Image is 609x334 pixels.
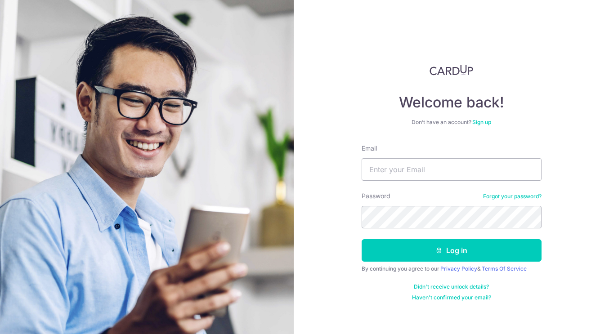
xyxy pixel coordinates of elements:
[472,119,491,125] a: Sign up
[483,193,542,200] a: Forgot your password?
[362,239,542,262] button: Log in
[440,265,477,272] a: Privacy Policy
[430,65,474,76] img: CardUp Logo
[362,144,377,153] label: Email
[362,265,542,272] div: By continuing you agree to our &
[482,265,527,272] a: Terms Of Service
[412,294,491,301] a: Haven't confirmed your email?
[362,158,542,181] input: Enter your Email
[362,119,542,126] div: Don’t have an account?
[414,283,489,290] a: Didn't receive unlock details?
[362,94,542,111] h4: Welcome back!
[362,191,390,200] label: Password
